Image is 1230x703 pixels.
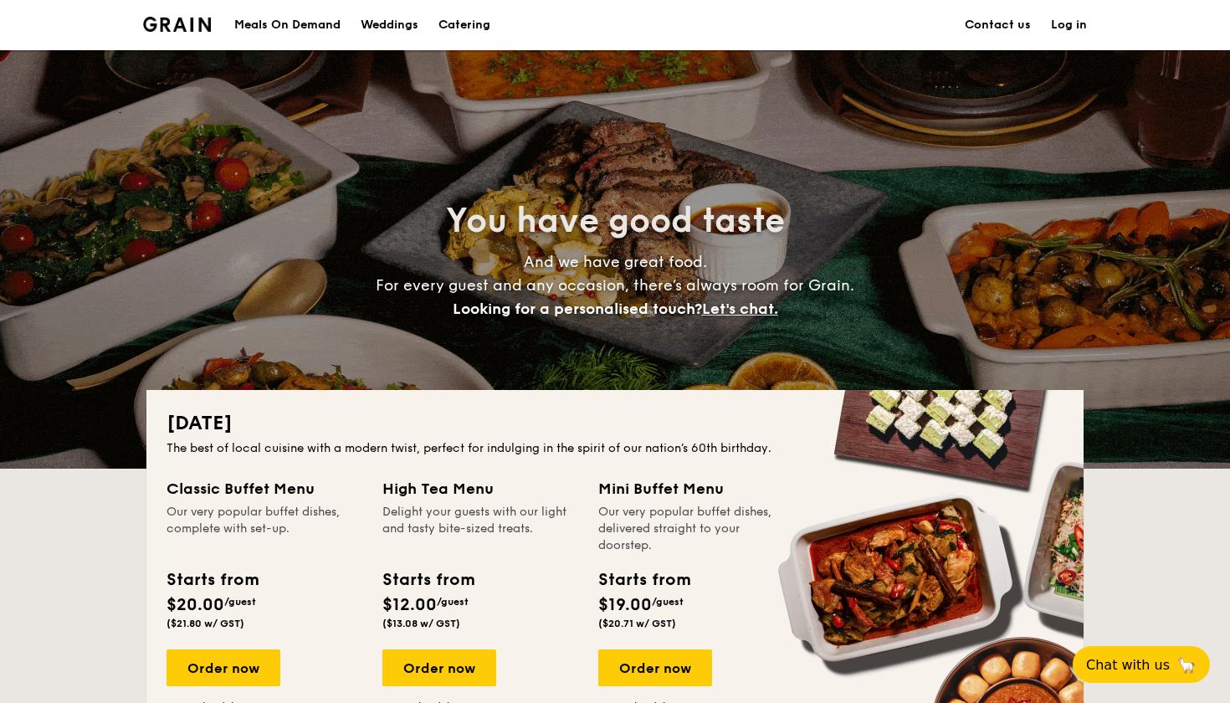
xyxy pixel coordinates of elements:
a: Logotype [143,17,211,32]
span: Looking for a personalised touch? [453,300,702,318]
div: Classic Buffet Menu [167,477,362,500]
div: Our very popular buffet dishes, complete with set-up. [167,504,362,554]
div: Order now [382,649,496,686]
div: Our very popular buffet dishes, delivered straight to your doorstep. [598,504,794,554]
span: $20.00 [167,595,224,615]
span: $19.00 [598,595,652,615]
span: ($21.80 w/ GST) [167,618,244,629]
span: ($13.08 w/ GST) [382,618,460,629]
span: /guest [437,596,469,608]
span: You have good taste [446,201,785,241]
div: Starts from [382,567,474,593]
div: Starts from [167,567,258,593]
span: 🦙 [1176,655,1197,675]
span: And we have great food. For every guest and any occasion, there’s always room for Grain. [376,253,854,318]
div: Mini Buffet Menu [598,477,794,500]
span: ($20.71 w/ GST) [598,618,676,629]
span: /guest [652,596,684,608]
div: Order now [598,649,712,686]
div: Starts from [598,567,689,593]
span: Chat with us [1086,657,1170,673]
span: $12.00 [382,595,437,615]
button: Chat with us🦙 [1073,646,1210,683]
div: The best of local cuisine with a modern twist, perfect for indulging in the spirit of our nation’... [167,440,1063,457]
span: Let's chat. [702,300,778,318]
div: Order now [167,649,280,686]
div: Delight your guests with our light and tasty bite-sized treats. [382,504,578,554]
img: Grain [143,17,211,32]
h2: [DATE] [167,410,1063,437]
div: High Tea Menu [382,477,578,500]
span: /guest [224,596,256,608]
